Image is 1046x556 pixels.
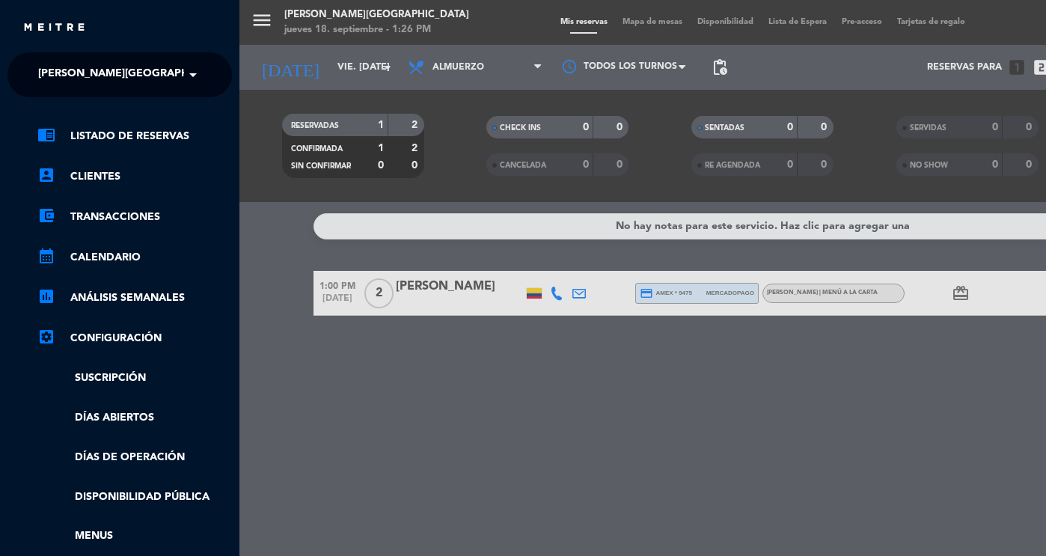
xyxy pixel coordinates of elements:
a: Días abiertos [37,409,232,427]
i: chrome_reader_mode [37,126,55,144]
img: MEITRE [22,22,86,34]
a: Días de Operación [37,449,232,466]
a: account_balance_walletTransacciones [37,208,232,226]
i: account_balance_wallet [37,207,55,224]
a: Disponibilidad pública [37,489,232,506]
a: calendar_monthCalendario [37,248,232,266]
a: chrome_reader_modeListado de Reservas [37,127,232,145]
a: account_boxClientes [37,168,232,186]
a: Suscripción [37,370,232,387]
span: [PERSON_NAME][GEOGRAPHIC_DATA] [38,59,236,91]
a: assessmentANÁLISIS SEMANALES [37,289,232,307]
i: calendar_month [37,247,55,265]
i: assessment [37,287,55,305]
i: settings_applications [37,328,55,346]
i: account_box [37,166,55,184]
a: Menus [37,528,232,545]
a: Configuración [37,329,232,347]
